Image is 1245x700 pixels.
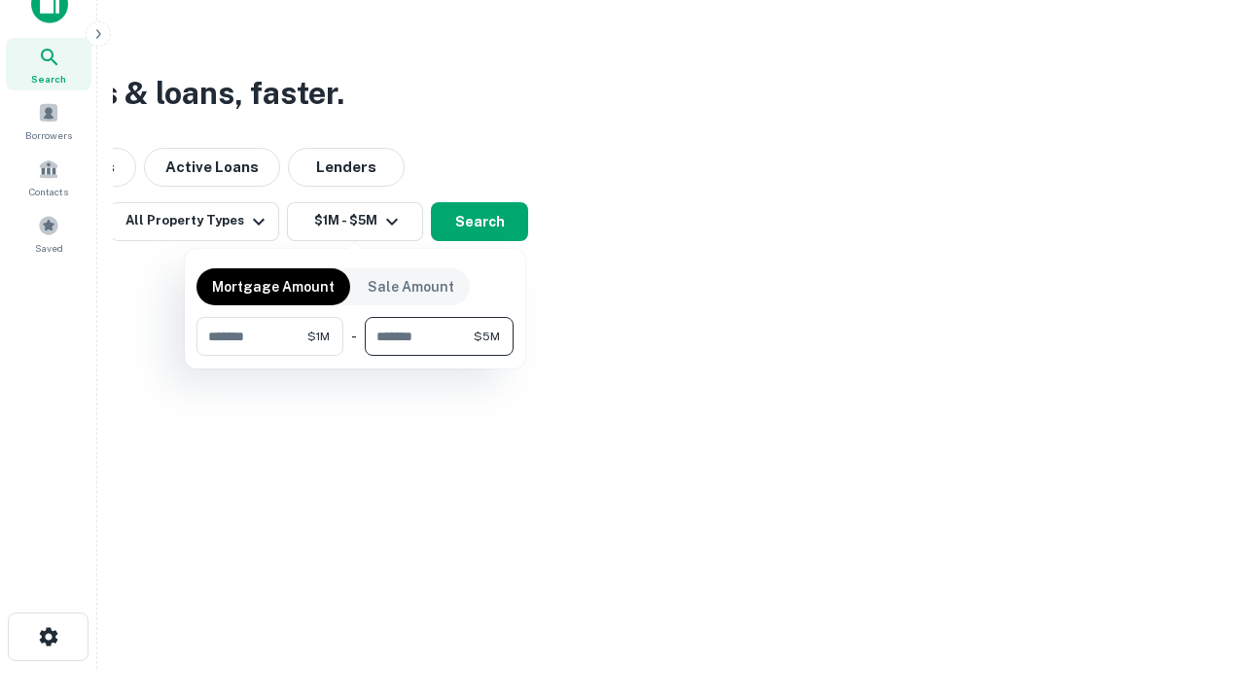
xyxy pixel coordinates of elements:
[474,328,500,345] span: $5M
[368,276,454,297] p: Sale Amount
[351,317,357,356] div: -
[212,276,335,297] p: Mortgage Amount
[307,328,330,345] span: $1M
[1148,544,1245,638] iframe: Chat Widget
